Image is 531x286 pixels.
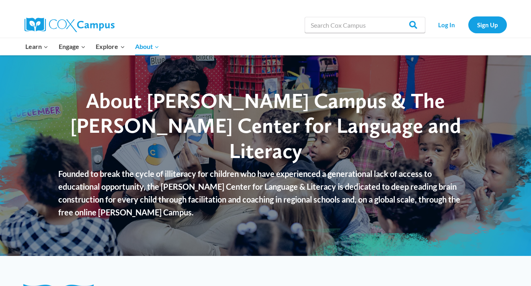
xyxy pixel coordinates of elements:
[25,41,48,52] span: Learn
[305,17,425,33] input: Search Cox Campus
[468,16,507,33] a: Sign Up
[21,38,164,55] nav: Primary Navigation
[135,41,159,52] span: About
[25,18,115,32] img: Cox Campus
[429,16,507,33] nav: Secondary Navigation
[96,41,125,52] span: Explore
[70,88,461,163] span: About [PERSON_NAME] Campus & The [PERSON_NAME] Center for Language and Literacy
[429,16,464,33] a: Log In
[58,167,473,219] p: Founded to break the cycle of illiteracy for children who have experienced a generational lack of...
[59,41,86,52] span: Engage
